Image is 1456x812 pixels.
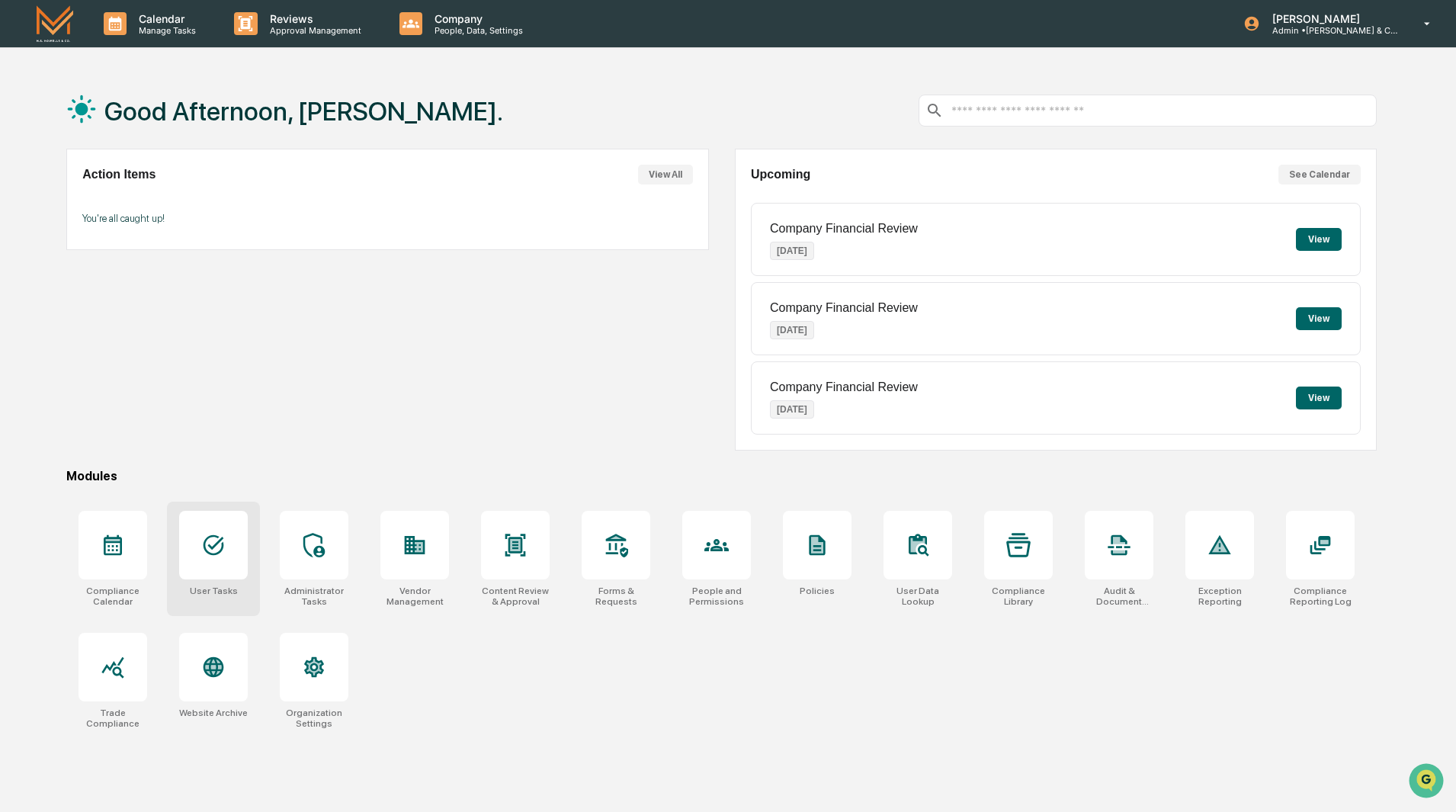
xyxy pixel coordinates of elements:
p: Approval Management [258,25,369,36]
button: Start new chat [259,121,277,140]
p: [DATE] [770,242,814,260]
div: Compliance Calendar [79,586,147,607]
div: Start new chat [52,117,250,132]
div: Organization Settings [280,708,348,729]
p: You're all caught up! [82,213,692,224]
p: Company [422,12,531,25]
div: Policies [800,586,835,596]
a: 🗄️Attestations [104,186,195,213]
h2: Action Items [82,168,156,181]
a: 🖐️Preclearance [9,186,104,213]
p: Company Financial Review [770,301,918,315]
img: 1746055101610-c473b297-6a78-478c-a979-82029cc54cd1 [15,117,43,144]
button: See Calendar [1278,165,1361,185]
div: We're available if you need us! [52,132,193,144]
button: View [1296,387,1342,409]
a: 🔎Data Lookup [9,215,102,242]
button: View [1296,307,1342,330]
div: User Tasks [190,586,238,596]
div: Administrator Tasks [280,586,348,607]
div: User Data Lookup [884,586,952,607]
a: Powered byPylon [107,258,184,270]
img: logo [37,5,73,41]
span: Preclearance [30,192,98,207]
p: Manage Tasks [127,25,204,36]
div: Audit & Document Logs [1085,586,1153,607]
span: Pylon [152,258,184,270]
div: Exception Reporting [1185,586,1254,607]
button: View All [638,165,693,185]
div: People and Permissions [682,586,751,607]
p: [DATE] [770,400,814,419]
span: Data Lookup [30,221,96,236]
div: Compliance Reporting Log [1286,586,1355,607]
p: Company Financial Review [770,380,918,394]
p: Calendar [127,12,204,25]
p: People, Data, Settings [422,25,531,36]
div: Forms & Requests [582,586,650,607]
span: Attestations [126,192,189,207]
button: View [1296,228,1342,251]
div: 🗄️ [111,194,123,206]
div: Website Archive [179,708,248,718]
div: Modules [66,469,1377,483]
p: [PERSON_NAME] [1260,12,1402,25]
div: Trade Compliance [79,708,147,729]
div: Content Review & Approval [481,586,550,607]
iframe: Open customer support [1407,762,1448,803]
p: [DATE] [770,321,814,339]
h1: Good Afternoon, [PERSON_NAME]. [104,96,503,127]
p: Admin • [PERSON_NAME] & Co. - BD [1260,25,1402,36]
div: 🔎 [15,223,27,235]
h2: Upcoming [751,168,810,181]
div: Compliance Library [984,586,1053,607]
p: Reviews [258,12,369,25]
div: 🖐️ [15,194,27,206]
p: Company Financial Review [770,222,918,236]
p: How can we help? [15,32,277,56]
div: Vendor Management [380,586,449,607]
